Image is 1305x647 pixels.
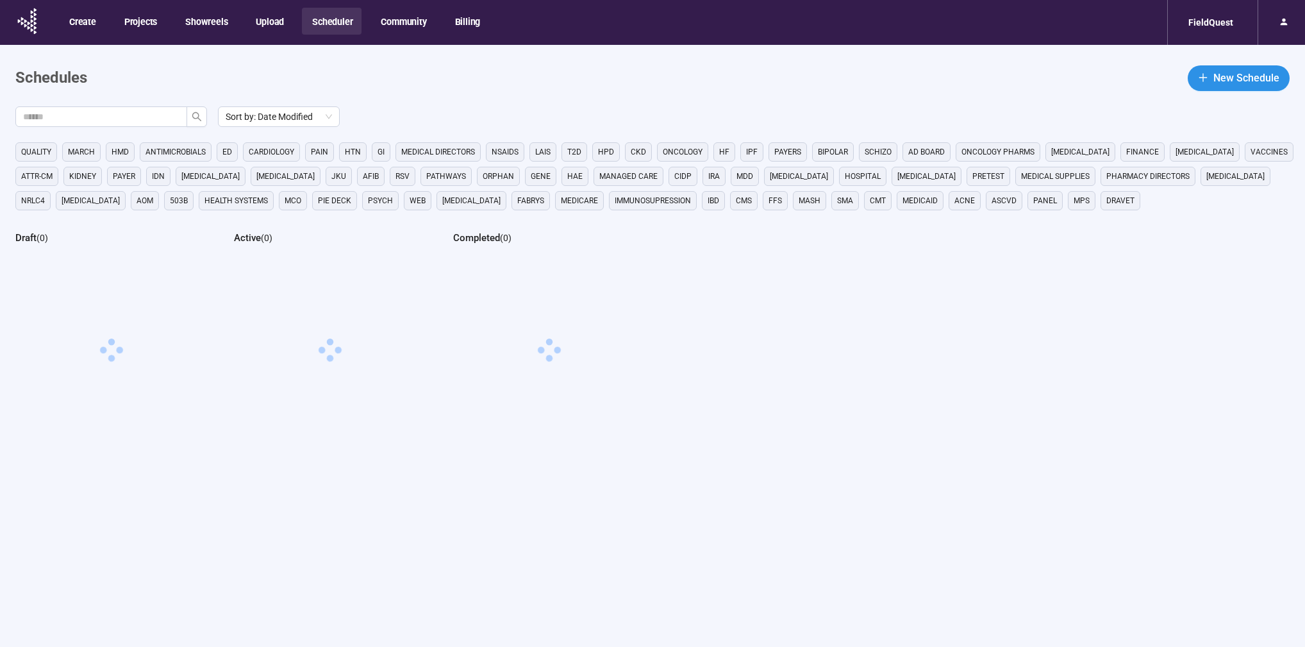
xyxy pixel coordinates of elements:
[961,146,1035,158] span: Oncology Pharms
[865,146,892,158] span: Schizo
[114,8,166,35] button: Projects
[68,146,95,158] span: March
[181,170,240,183] span: [MEDICAL_DATA]
[531,170,551,183] span: GENE
[674,170,692,183] span: CIDP
[483,170,514,183] span: orphan
[736,194,752,207] span: CMS
[774,146,801,158] span: Payers
[1213,70,1279,86] span: New Schedule
[426,170,466,183] span: Pathways
[770,170,828,183] span: [MEDICAL_DATA]
[59,8,105,35] button: Create
[492,146,519,158] span: NSAIDS
[708,194,719,207] span: IBD
[256,170,315,183] span: [MEDICAL_DATA]
[615,194,691,207] span: immunosupression
[954,194,975,207] span: acne
[370,8,435,35] button: Community
[1074,194,1090,207] span: MPS
[845,170,881,183] span: HOSpital
[368,194,393,207] span: psych
[561,194,598,207] span: medicare
[245,8,293,35] button: Upload
[331,170,346,183] span: JKU
[345,146,361,158] span: HTN
[21,146,51,158] span: QUALITY
[1126,146,1159,158] span: finance
[500,233,511,243] span: ( 0 )
[708,170,720,183] span: IRA
[261,233,272,243] span: ( 0 )
[363,170,379,183] span: AFIB
[1051,146,1110,158] span: [MEDICAL_DATA]
[113,170,135,183] span: Payer
[1021,170,1090,183] span: medical supplies
[908,146,945,158] span: Ad Board
[37,233,48,243] span: ( 0 )
[112,146,129,158] span: HMD
[226,107,332,126] span: Sort by: Date Modified
[15,232,37,244] h2: Draft
[285,194,301,207] span: MCO
[535,146,551,158] span: LAIs
[567,146,581,158] span: T2D
[445,8,490,35] button: Billing
[870,194,886,207] span: CMT
[818,146,848,158] span: Bipolar
[902,194,938,207] span: medicaid
[1033,194,1057,207] span: panel
[302,8,362,35] button: Scheduler
[410,194,426,207] span: WEB
[1251,146,1288,158] span: vaccines
[599,170,658,183] span: managed care
[972,170,1004,183] span: pretest
[21,170,53,183] span: ATTR-CM
[192,112,202,122] span: search
[234,232,261,244] h2: Active
[897,170,956,183] span: [MEDICAL_DATA]
[453,232,500,244] h2: Completed
[837,194,853,207] span: SMA
[69,170,96,183] span: kidney
[401,146,475,158] span: medical directors
[1106,170,1190,183] span: pharmacy directors
[318,194,351,207] span: PIE Deck
[204,194,268,207] span: Health Systems
[137,194,153,207] span: AOM
[442,194,501,207] span: [MEDICAL_DATA]
[1106,194,1135,207] span: dravet
[746,146,758,158] span: IPF
[378,146,385,158] span: GI
[152,170,165,183] span: IDN
[175,8,237,35] button: Showreels
[15,66,87,90] h1: Schedules
[567,170,583,183] span: hae
[21,194,45,207] span: NRLC4
[992,194,1017,207] span: ASCVD
[736,170,753,183] span: MDD
[663,146,702,158] span: Oncology
[1181,10,1241,35] div: FieldQuest
[1198,72,1208,83] span: plus
[719,146,729,158] span: HF
[145,146,206,158] span: antimicrobials
[769,194,782,207] span: FFS
[62,194,120,207] span: [MEDICAL_DATA]
[249,146,294,158] span: Cardiology
[1206,170,1265,183] span: [MEDICAL_DATA]
[1188,65,1290,91] button: plusNew Schedule
[631,146,646,158] span: CKD
[1176,146,1234,158] span: [MEDICAL_DATA]
[222,146,232,158] span: ED
[187,106,207,127] button: search
[170,194,188,207] span: 503B
[395,170,410,183] span: RSV
[598,146,614,158] span: HPD
[517,194,544,207] span: fabrys
[311,146,328,158] span: PAIN
[799,194,820,207] span: MASH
